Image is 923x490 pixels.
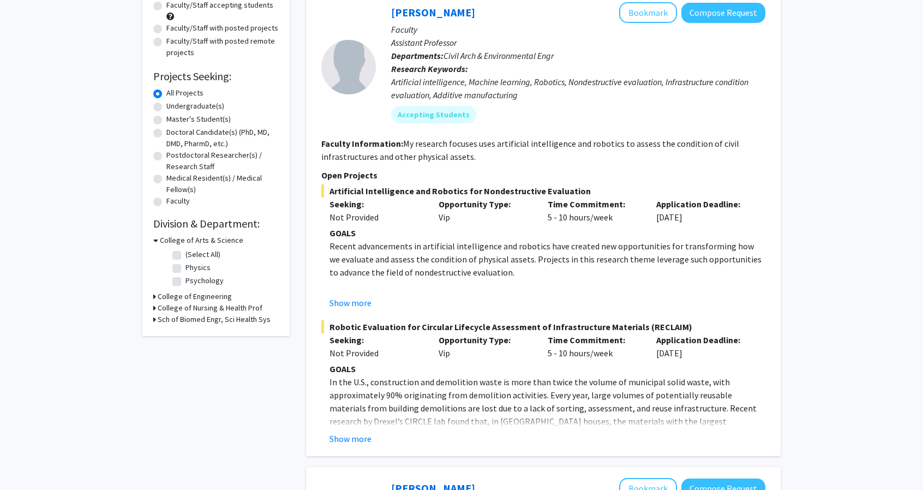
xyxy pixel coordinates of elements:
[443,50,554,61] span: Civil Arch & Environmental Engr
[166,22,278,34] label: Faculty/Staff with posted projects
[166,87,203,99] label: All Projects
[166,195,190,207] label: Faculty
[391,50,443,61] b: Departments:
[166,113,231,125] label: Master's Student(s)
[158,291,232,302] h3: College of Engineering
[391,106,476,123] mat-chip: Accepting Students
[391,63,468,74] b: Research Keywords:
[329,240,765,279] p: Recent advancements in artificial intelligence and robotics have created new opportunities for tr...
[321,184,765,198] span: Artificial Intelligence and Robotics for Nondestructive Evaluation
[153,217,279,230] h2: Division & Department:
[166,172,279,195] label: Medical Resident(s) / Medical Fellow(s)
[656,198,749,211] p: Application Deadline:
[321,138,403,149] b: Faculty Information:
[391,36,765,49] p: Assistant Professor
[329,333,422,346] p: Seeking:
[430,333,540,360] div: Vip
[548,333,640,346] p: Time Commitment:
[648,333,757,360] div: [DATE]
[548,198,640,211] p: Time Commitment:
[158,314,271,325] h3: Sch of Biomed Engr, Sci Health Sys
[540,333,649,360] div: 5 - 10 hours/week
[160,235,243,246] h3: College of Arts & Science
[648,198,757,224] div: [DATE]
[166,127,279,150] label: Doctoral Candidate(s) (PhD, MD, DMD, PharmD, etc.)
[329,363,356,374] strong: GOALS
[391,5,475,19] a: [PERSON_NAME]
[439,198,531,211] p: Opportunity Type:
[619,2,677,23] button: Add Arvin Ebrahimkhanlou to Bookmarks
[329,296,371,309] button: Show more
[681,3,765,23] button: Compose Request to Arvin Ebrahimkhanlou
[158,302,262,314] h3: College of Nursing & Health Prof
[656,333,749,346] p: Application Deadline:
[329,228,356,238] strong: GOALS
[166,100,224,112] label: Undergraduate(s)
[329,198,422,211] p: Seeking:
[8,441,46,482] iframe: Chat
[329,346,422,360] div: Not Provided
[391,75,765,101] div: Artificial intelligence, Machine learning, Robotics, Nondestructive evaluation, Infrastructure co...
[329,211,422,224] div: Not Provided
[391,23,765,36] p: Faculty
[321,169,765,182] p: Open Projects
[153,70,279,83] h2: Projects Seeking:
[439,333,531,346] p: Opportunity Type:
[321,320,765,333] span: Robotic Evaluation for Circular Lifecycle Assessment of Infrastructure Materials (RECLAIM)
[185,249,220,260] label: (Select All)
[166,150,279,172] label: Postdoctoral Researcher(s) / Research Staff
[166,35,279,58] label: Faculty/Staff with posted remote projects
[430,198,540,224] div: Vip
[321,138,739,162] fg-read-more: My research focuses uses artificial intelligence and robotics to assess the condition of civil in...
[185,262,211,273] label: Physics
[329,432,371,445] button: Show more
[185,275,224,286] label: Psychology
[540,198,649,224] div: 5 - 10 hours/week
[329,375,765,454] p: In the U.S., construction and demolition waste is more than twice the volume of municipal solid w...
